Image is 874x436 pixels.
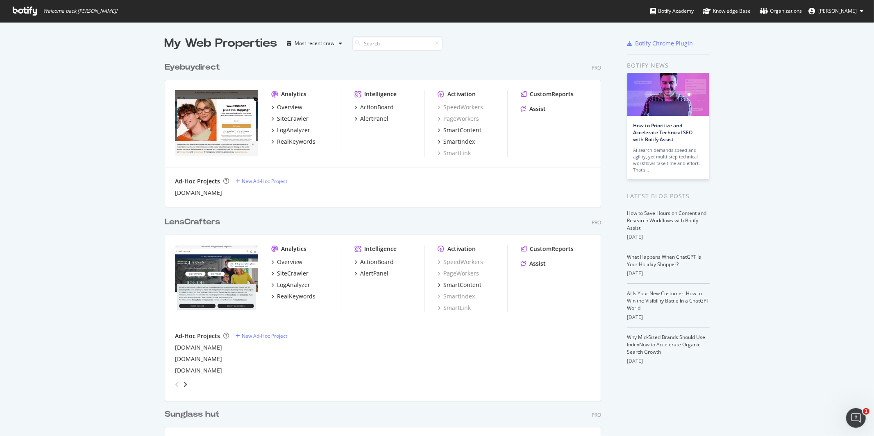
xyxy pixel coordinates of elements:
[175,366,222,375] a: [DOMAIN_NAME]
[277,115,309,123] div: SiteCrawler
[447,90,476,98] div: Activation
[627,210,707,231] a: How to Save Hours on Content and Research Workflows with Botify Assist
[447,245,476,253] div: Activation
[236,332,287,339] a: New Ad-Hoc Project
[438,292,475,300] a: SmartIndex
[443,126,481,134] div: SmartContent
[627,39,693,47] a: Botify Chrome Plugin
[277,126,310,134] div: LogAnalyzer
[271,115,309,123] a: SiteCrawler
[627,233,710,241] div: [DATE]
[627,334,706,355] a: Why Mid-Sized Brands Should Use IndexNow to Accelerate Organic Search Growth
[175,343,222,352] a: [DOMAIN_NAME]
[242,178,287,185] div: New Ad-Hoc Project
[284,37,346,50] button: Most recent crawl
[271,281,310,289] a: LogAnalyzer
[175,332,220,340] div: Ad-Hoc Projects
[271,138,316,146] a: RealKeywords
[354,115,388,123] a: AlertPanel
[281,245,306,253] div: Analytics
[636,39,693,47] div: Botify Chrome Plugin
[354,258,394,266] a: ActionBoard
[364,245,397,253] div: Intelligence
[529,105,546,113] div: Assist
[360,103,394,111] div: ActionBoard
[271,103,302,111] a: Overview
[165,216,220,228] div: LensCrafters
[438,138,475,146] a: SmartIndex
[352,36,443,51] input: Search
[633,147,703,173] div: AI search demands speed and agility, yet multi-step technical workflows take time and effort. Tha...
[521,245,574,253] a: CustomReports
[521,90,574,98] a: CustomReports
[627,357,710,365] div: [DATE]
[633,122,693,143] a: How to Prioritize and Accelerate Technical SEO with Botify Assist
[165,35,277,52] div: My Web Properties
[521,105,546,113] a: Assist
[438,103,483,111] a: SpeedWorkers
[438,149,471,157] a: SmartLink
[165,61,220,73] div: Eyebuydirect
[277,269,309,278] div: SiteCrawler
[360,269,388,278] div: AlertPanel
[271,269,309,278] a: SiteCrawler
[627,192,710,201] div: Latest Blog Posts
[271,258,302,266] a: Overview
[271,292,316,300] a: RealKeywords
[277,281,310,289] div: LogAnalyzer
[627,314,710,321] div: [DATE]
[627,270,710,277] div: [DATE]
[175,177,220,185] div: Ad-Hoc Projects
[627,290,710,312] a: AI Is Your New Customer: How to Win the Visibility Battle in a ChatGPT World
[592,411,601,418] div: Pro
[165,409,220,420] div: Sunglass hut
[703,7,751,15] div: Knowledge Base
[802,5,870,18] button: [PERSON_NAME]
[354,269,388,278] a: AlertPanel
[438,258,483,266] div: SpeedWorkers
[627,61,710,70] div: Botify news
[175,355,222,363] a: [DOMAIN_NAME]
[165,409,223,420] a: Sunglass hut
[438,126,481,134] a: SmartContent
[443,138,475,146] div: SmartIndex
[277,103,302,111] div: Overview
[165,61,223,73] a: Eyebuydirect
[521,260,546,268] a: Assist
[627,253,701,268] a: What Happens When ChatGPT Is Your Holiday Shopper?
[627,73,709,116] img: How to Prioritize and Accelerate Technical SEO with Botify Assist
[277,258,302,266] div: Overview
[592,219,601,226] div: Pro
[182,380,188,389] div: angle-right
[242,332,287,339] div: New Ad-Hoc Project
[271,126,310,134] a: LogAnalyzer
[863,408,869,415] span: 1
[175,245,258,311] img: lenscrafters.com
[175,189,222,197] a: [DOMAIN_NAME]
[364,90,397,98] div: Intelligence
[650,7,694,15] div: Botify Academy
[438,304,471,312] a: SmartLink
[277,138,316,146] div: RealKeywords
[236,178,287,185] a: New Ad-Hoc Project
[530,245,574,253] div: CustomReports
[438,115,479,123] a: PageWorkers
[165,216,223,228] a: LensCrafters
[592,64,601,71] div: Pro
[818,7,857,14] span: Michele Mancino
[530,90,574,98] div: CustomReports
[295,41,336,46] div: Most recent crawl
[175,90,258,156] img: eyebuydirect.com
[438,269,479,278] a: PageWorkers
[172,378,182,391] div: angle-left
[438,281,481,289] a: SmartContent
